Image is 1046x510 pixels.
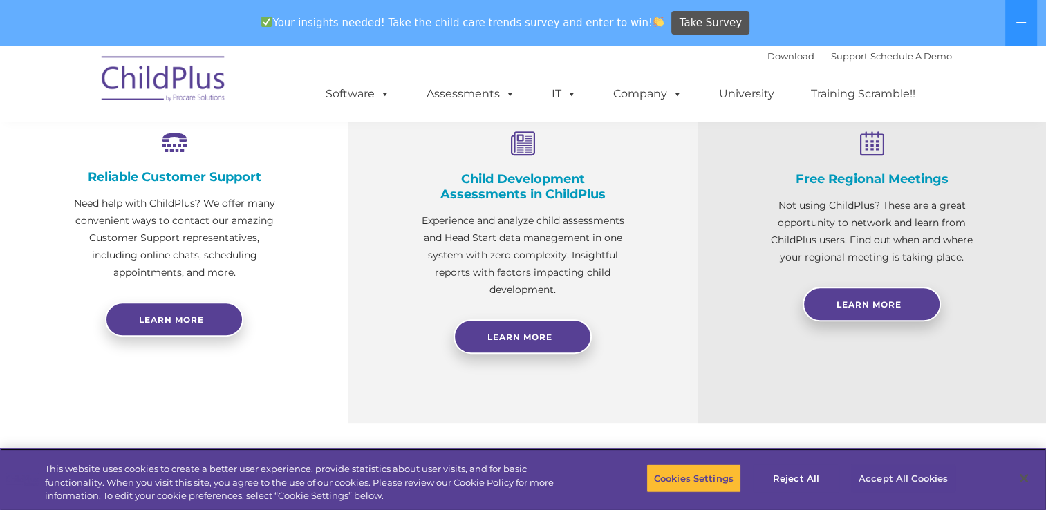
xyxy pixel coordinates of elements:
span: Learn More [487,332,552,342]
a: Download [767,50,814,62]
span: Take Survey [680,11,742,35]
img: 👏 [653,17,664,27]
a: Software [312,80,404,108]
div: This website uses cookies to create a better user experience, provide statistics about user visit... [45,462,575,503]
a: University [705,80,788,108]
p: Not using ChildPlus? These are a great opportunity to network and learn from ChildPlus users. Fin... [767,197,977,266]
a: Learn More [454,319,592,354]
img: ChildPlus by Procare Solutions [95,46,233,115]
button: Accept All Cookies [851,464,955,493]
a: Learn More [803,287,941,321]
h4: Child Development Assessments in ChildPlus [418,171,628,202]
a: Assessments [413,80,529,108]
a: Schedule A Demo [870,50,952,62]
h4: Free Regional Meetings [767,171,977,187]
font: | [767,50,952,62]
a: IT [538,80,590,108]
span: Learn More [837,299,902,310]
span: Phone number [192,148,251,158]
a: Company [599,80,696,108]
span: Last name [192,91,234,102]
span: Learn more [139,314,204,325]
span: Your insights needed! Take the child care trends survey and enter to win! [256,9,670,36]
img: ✅ [261,17,272,27]
p: Experience and analyze child assessments and Head Start data management in one system with zero c... [418,212,628,299]
a: Learn more [105,302,243,337]
h4: Reliable Customer Support [69,169,279,185]
a: Training Scramble!! [797,80,929,108]
button: Close [1009,463,1039,493]
a: Support [831,50,868,62]
p: Need help with ChildPlus? We offer many convenient ways to contact our amazing Customer Support r... [69,195,279,281]
button: Reject All [753,464,839,493]
button: Cookies Settings [646,464,741,493]
a: Take Survey [671,11,749,35]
